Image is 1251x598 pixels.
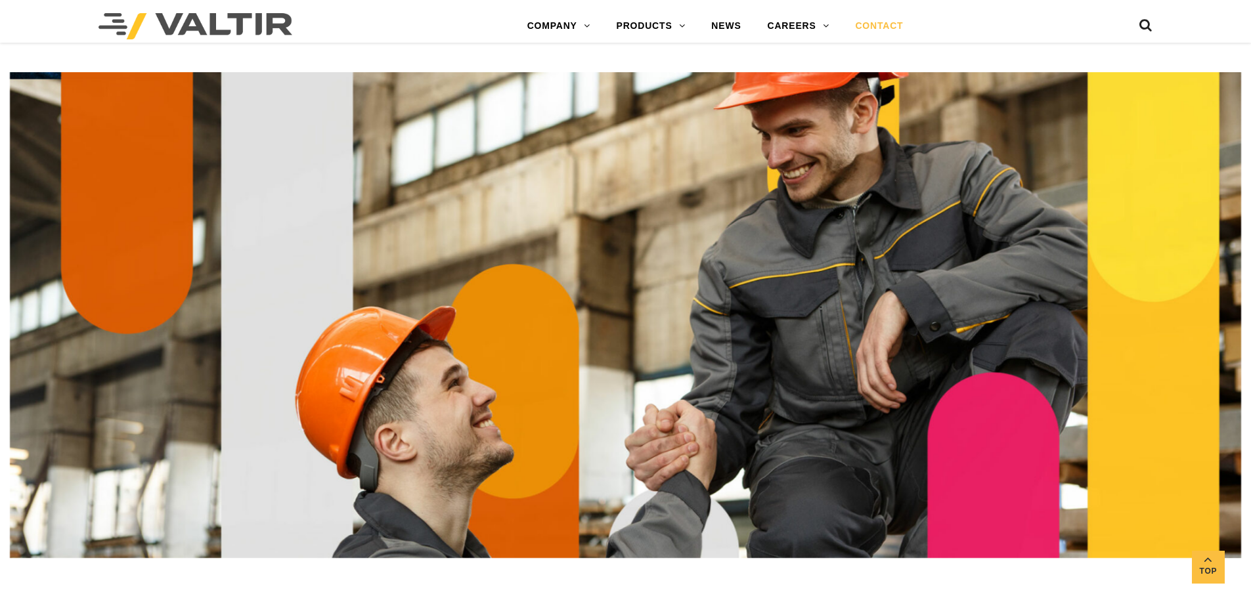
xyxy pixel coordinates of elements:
img: Contact_1 [10,72,1241,558]
a: Top [1192,551,1225,584]
a: PRODUCTS [604,13,699,39]
a: COMPANY [514,13,604,39]
a: CAREERS [755,13,843,39]
img: Valtir [99,13,292,39]
span: Top [1192,564,1225,579]
a: NEWS [698,13,754,39]
a: CONTACT [842,13,916,39]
